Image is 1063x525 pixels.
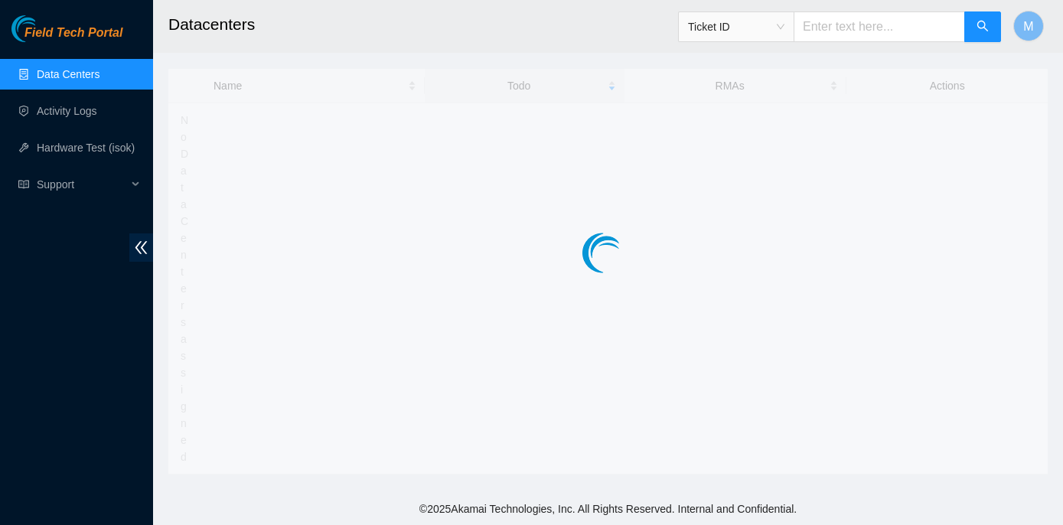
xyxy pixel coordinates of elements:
[37,105,97,117] a: Activity Logs
[24,26,122,41] span: Field Tech Portal
[37,68,99,80] a: Data Centers
[153,493,1063,525] footer: © 2025 Akamai Technologies, Inc. All Rights Reserved. Internal and Confidential.
[977,20,989,34] span: search
[37,169,127,200] span: Support
[794,11,965,42] input: Enter text here...
[11,15,77,42] img: Akamai Technologies
[11,28,122,47] a: Akamai TechnologiesField Tech Portal
[37,142,135,154] a: Hardware Test (isok)
[129,233,153,262] span: double-left
[18,179,29,190] span: read
[688,15,784,38] span: Ticket ID
[1013,11,1044,41] button: M
[1023,17,1033,36] span: M
[964,11,1001,42] button: search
